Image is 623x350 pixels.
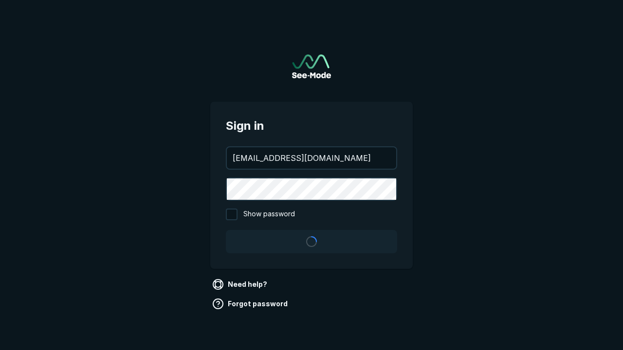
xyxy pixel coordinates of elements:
span: Show password [243,209,295,220]
input: your@email.com [227,147,396,169]
a: Forgot password [210,296,292,312]
a: Go to sign in [292,54,331,78]
img: See-Mode Logo [292,54,331,78]
span: Sign in [226,117,397,135]
a: Need help? [210,277,271,292]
